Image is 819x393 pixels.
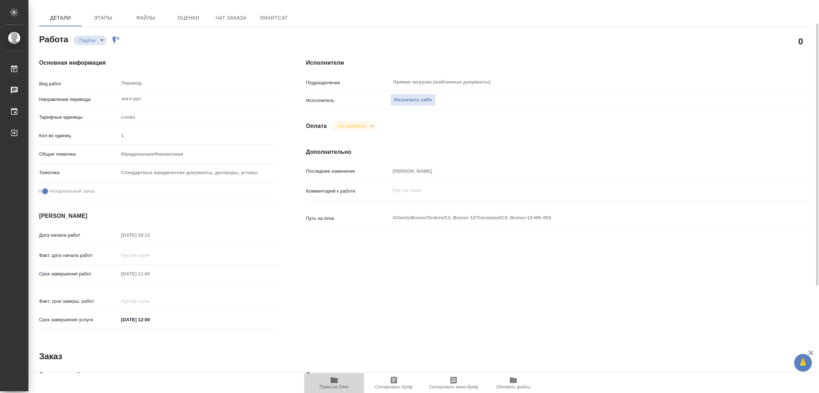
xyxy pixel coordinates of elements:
button: Обновить файлы [483,373,543,393]
span: SmartCat [257,14,291,22]
p: Факт. дата начала работ [39,252,119,259]
input: Пустое поле [119,130,278,141]
input: Пустое поле [119,250,181,260]
span: Назначить себя [394,96,432,104]
p: Срок завершения работ [39,270,119,278]
p: Тематика [39,169,119,176]
div: Юридическая/Финансовая [119,148,278,160]
span: Скопировать бриф [375,384,412,389]
h4: Дополнительно [306,148,811,156]
h2: 0 [798,35,803,47]
span: Папка на Drive [320,384,349,389]
div: Подбор [332,121,376,131]
span: Чат заказа [214,14,248,22]
button: Скопировать мини-бриф [424,373,483,393]
p: Факт. срок заверш. работ [39,298,119,305]
div: Подбор [74,36,106,45]
p: Дата начала работ [39,232,119,239]
input: Пустое поле [119,296,181,306]
span: Этапы [86,14,120,22]
h4: Исполнители [306,59,811,67]
button: 🙏 [794,354,812,372]
p: Последнее изменение [306,168,390,175]
h4: Основная информация [39,371,278,379]
span: Нотариальный заказ [49,188,95,195]
span: Обновить файлы [496,384,531,389]
h2: Работа [39,32,68,45]
h2: Заказ [39,351,62,362]
span: Детали [43,14,77,22]
p: Вид работ [39,80,119,87]
p: Исполнитель [306,97,390,104]
input: Пустое поле [119,269,181,279]
button: Назначить себя [390,94,436,106]
span: 🙏 [797,355,809,370]
h4: Оплата [306,122,327,130]
p: Путь на drive [306,215,390,222]
p: Подразделение [306,79,390,86]
h4: Основная информация [39,59,278,67]
button: Скопировать бриф [364,373,424,393]
p: Комментарий к работе [306,188,390,195]
p: Направление перевода [39,96,119,103]
input: Пустое поле [390,166,769,176]
span: Оценки [171,14,205,22]
span: Скопировать мини-бриф [429,384,478,389]
button: Папка на Drive [304,373,364,393]
p: Кол-во единиц [39,132,119,139]
p: Срок завершения услуги [39,316,119,323]
input: Пустое поле [119,230,181,240]
input: ✎ Введи что-нибудь [119,314,181,325]
h4: Дополнительно [306,371,811,379]
button: Не оплачена [336,123,368,129]
textarea: /Clients/Brenor/Orders/C3_Brenor-12/Translated/C3_Brenor-12-WK-003 [390,212,769,224]
button: Подбор [77,37,98,43]
div: слово [119,111,278,123]
div: Стандартные юридические документы, договоры, уставы [119,167,278,179]
p: Тарифные единицы [39,114,119,121]
span: Файлы [129,14,163,22]
p: Общая тематика [39,151,119,158]
h4: [PERSON_NAME] [39,212,278,220]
